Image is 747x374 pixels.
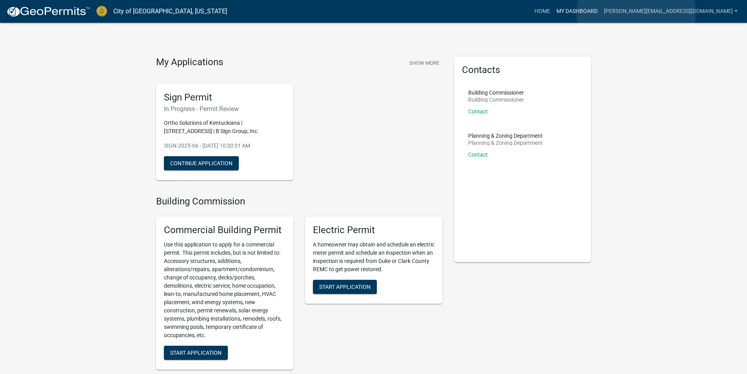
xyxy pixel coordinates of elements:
button: Show More [406,57,442,69]
h5: Commercial Building Permit [164,224,285,236]
a: Contact [468,151,488,158]
button: Start Application [164,346,228,360]
h5: Contacts [462,64,583,76]
a: My Dashboard [553,4,601,19]
h5: Sign Permit [164,92,285,103]
a: Contact [468,108,488,115]
span: Start Application [170,350,222,356]
h4: Building Commission [156,196,442,207]
a: Home [531,4,553,19]
p: Building Commissioner [468,90,524,95]
a: City of [GEOGRAPHIC_DATA], [US_STATE] [113,5,227,18]
h4: My Applications [156,57,223,68]
img: City of Jeffersonville, Indiana [96,6,107,16]
a: [PERSON_NAME][EMAIL_ADDRESS][DOMAIN_NAME] [601,4,741,19]
p: Ortho Solutions of Kentuckiana | [STREET_ADDRESS] | B Sign Group, Inc. [164,119,285,135]
p: Planning & Zoning Department [468,140,543,146]
p: Use this application to apply for a commercial permit. This permit includes, but is not limited t... [164,241,285,339]
button: Start Application [313,280,377,294]
p: SIGN-2025-66 - [DATE] 10:30:31 AM [164,142,285,150]
p: A homeowner may obtain and schedule an electric meter permit and schedule an inspection when an i... [313,241,434,274]
p: Planning & Zoning Department [468,133,543,139]
button: Continue Application [164,156,239,170]
h5: Electric Permit [313,224,434,236]
h6: In Progress - Permit Review [164,105,285,113]
span: Start Application [319,284,371,290]
p: Building Commissioner [468,97,524,102]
